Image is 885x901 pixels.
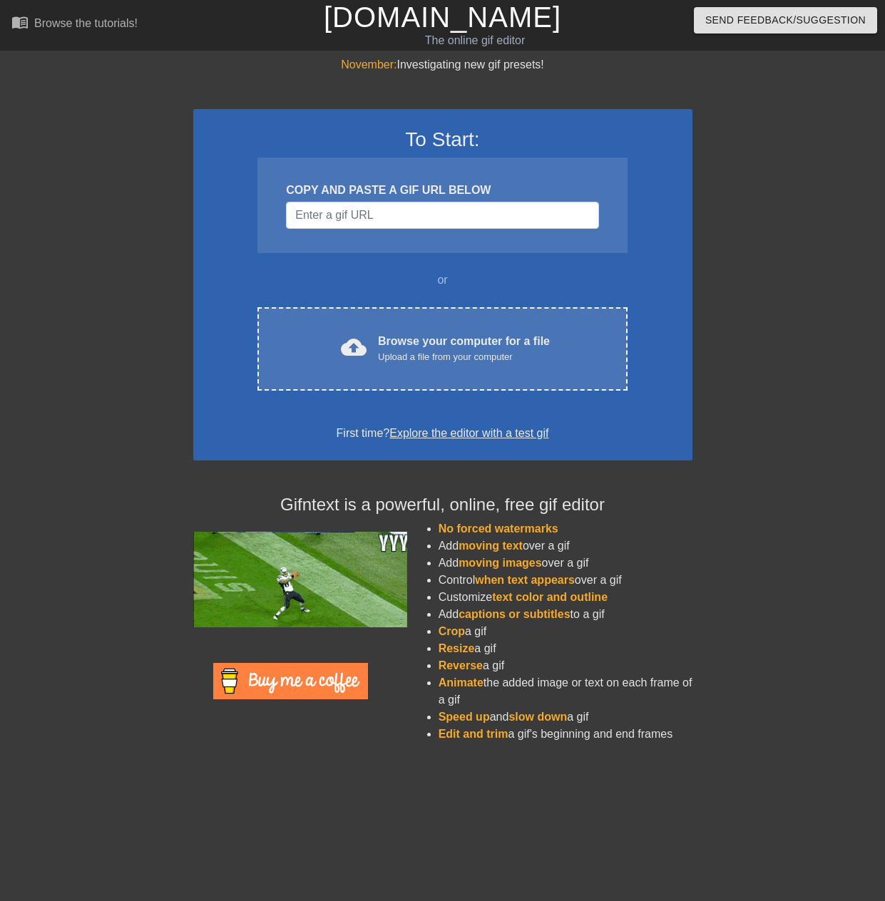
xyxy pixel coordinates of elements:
[11,14,138,36] a: Browse the tutorials!
[193,56,692,73] div: Investigating new gif presets!
[439,522,558,535] span: No forced watermarks
[439,625,465,637] span: Crop
[694,7,877,34] button: Send Feedback/Suggestion
[230,272,655,289] div: or
[193,532,407,627] img: football_small.gif
[439,676,484,689] span: Animate
[302,32,648,49] div: The online gif editor
[439,623,692,640] li: a gif
[341,58,397,71] span: November:
[439,537,692,555] li: Add over a gif
[439,726,692,743] li: a gif's beginning and end frames
[34,17,138,29] div: Browse the tutorials!
[705,11,866,29] span: Send Feedback/Suggestion
[213,663,368,699] img: Buy Me A Coffee
[508,711,567,723] span: slow down
[439,589,692,606] li: Customize
[439,674,692,709] li: the added image or text on each frame of a gif
[439,728,508,740] span: Edit and trim
[439,555,692,572] li: Add over a gif
[475,574,575,586] span: when text appears
[439,711,490,723] span: Speed up
[459,557,541,569] span: moving images
[439,657,692,674] li: a gif
[286,182,598,199] div: COPY AND PASTE A GIF URL BELOW
[378,350,550,364] div: Upload a file from your computer
[492,591,608,603] span: text color and outline
[459,540,523,552] span: moving text
[11,14,29,31] span: menu_book
[341,334,367,360] span: cloud_upload
[212,425,674,442] div: First time?
[389,427,548,439] a: Explore the editor with a test gif
[439,572,692,589] li: Control over a gif
[439,642,475,654] span: Resize
[439,640,692,657] li: a gif
[286,202,598,229] input: Username
[193,495,692,515] h4: Gifntext is a powerful, online, free gif editor
[212,128,674,152] h3: To Start:
[459,608,570,620] span: captions or subtitles
[324,1,561,33] a: [DOMAIN_NAME]
[439,709,692,726] li: and a gif
[378,333,550,364] div: Browse your computer for a file
[439,659,483,671] span: Reverse
[439,606,692,623] li: Add to a gif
